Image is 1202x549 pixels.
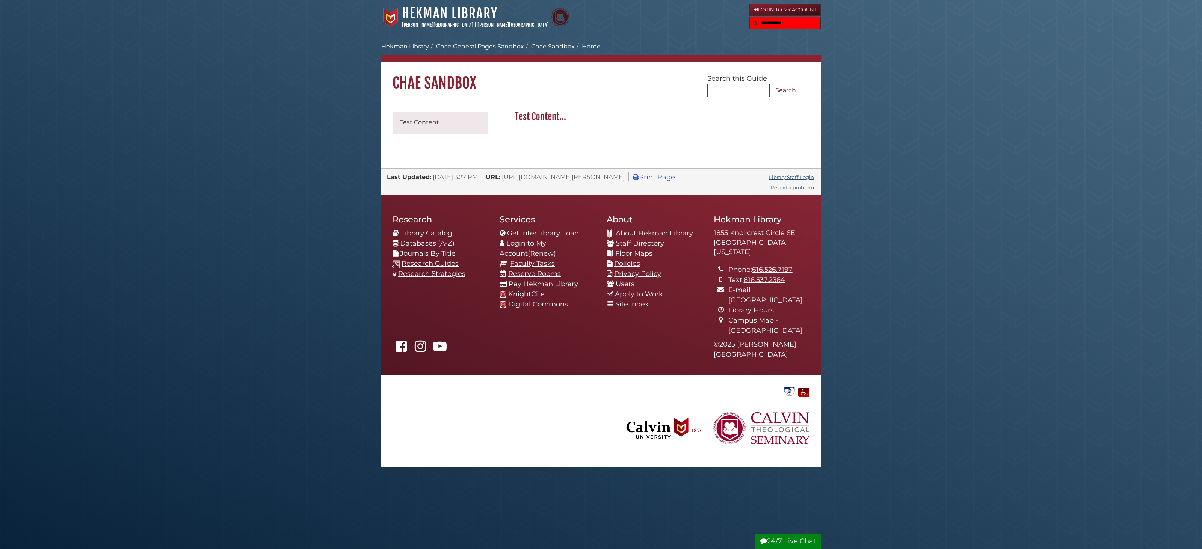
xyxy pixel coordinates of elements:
[728,316,803,335] a: Campus Map - [GEOGRAPHIC_DATA]
[400,249,456,258] a: Journals By Title
[508,270,561,278] a: Reserve Rooms
[500,238,595,259] li: (Renew)
[633,174,639,181] i: Print Page
[744,276,785,284] a: 616.537.2364
[633,173,675,181] a: Print Page
[486,173,500,181] span: URL:
[769,174,814,180] a: Library Staff Login
[607,214,702,225] h2: About
[381,8,400,27] img: Calvin University
[400,119,442,126] a: Test Content...
[500,214,595,225] h2: Services
[770,184,814,190] a: Report a problem
[381,42,821,62] nav: breadcrumb
[728,306,774,314] a: Library Hours
[755,534,821,549] button: 24/7 Live Chat
[615,300,649,308] a: Site Index
[714,214,809,225] h2: Hekman Library
[615,249,652,258] a: Floor Maps
[401,229,452,237] a: Library Catalog
[436,43,524,50] a: Chae General Pages Sandbox
[392,260,400,268] img: research-guides-icon-white_37x37.png
[728,265,809,275] li: Phone:
[511,111,798,123] h2: Test Content...
[381,62,821,92] h1: Chae Sandbox
[714,339,809,360] p: © 2025 [PERSON_NAME][GEOGRAPHIC_DATA]
[531,43,575,50] a: Chae Sandbox
[551,8,569,27] img: Calvin Theological Seminary
[507,229,579,237] a: Get InterLibrary Loan
[713,401,809,455] img: Calvin Theological Seminary
[575,42,601,51] li: Home
[615,290,663,298] a: Apply to Work
[381,43,429,50] a: Hekman Library
[773,84,798,97] button: Search
[614,259,640,268] a: Policies
[387,173,431,181] span: Last Updated:
[798,387,809,395] a: Disability Assistance
[393,345,410,353] a: Hekman Library on Facebook
[474,22,476,28] span: |
[402,259,459,268] a: Research Guides
[477,22,549,28] a: [PERSON_NAME][GEOGRAPHIC_DATA]
[500,301,506,308] img: Calvin favicon logo
[618,401,711,455] img: Calvin University
[728,286,803,304] a: E-mail [GEOGRAPHIC_DATA]
[500,239,546,258] a: Login to My Account
[728,275,809,285] li: Text:
[508,300,568,308] a: Digital Commons
[402,22,473,28] a: [PERSON_NAME][GEOGRAPHIC_DATA]
[782,387,796,395] a: Government Documents Federal Depository Library
[412,345,429,353] a: hekmanlibrary on Instagram
[616,229,693,237] a: About Hekman Library
[393,214,488,225] h2: Research
[431,345,448,353] a: Hekman Library on YouTube
[753,21,757,26] i: Search
[752,265,793,274] a: 616.526.7197
[398,270,465,278] a: Research Strategies
[616,280,634,288] a: Users
[433,173,478,181] span: [DATE] 3:27 PM
[509,280,578,288] a: Pay Hekman Library
[393,110,488,138] div: Guide Pages
[782,386,796,397] img: Government Documents Federal Depository Library
[400,239,455,247] a: Databases (A-Z)
[402,5,498,21] a: Hekman Library
[798,386,809,397] img: Disability Assistance
[749,4,821,16] a: Login to My Account
[750,17,760,27] button: Search
[510,259,555,268] a: Faculty Tasks
[614,270,661,278] a: Privacy Policy
[714,228,809,257] address: 1855 Knollcrest Circle SE [GEOGRAPHIC_DATA][US_STATE]
[508,290,545,298] a: KnightCite
[502,173,625,181] span: [URL][DOMAIN_NAME][PERSON_NAME]
[616,239,664,247] a: Staff Directory
[500,291,506,298] img: Calvin favicon logo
